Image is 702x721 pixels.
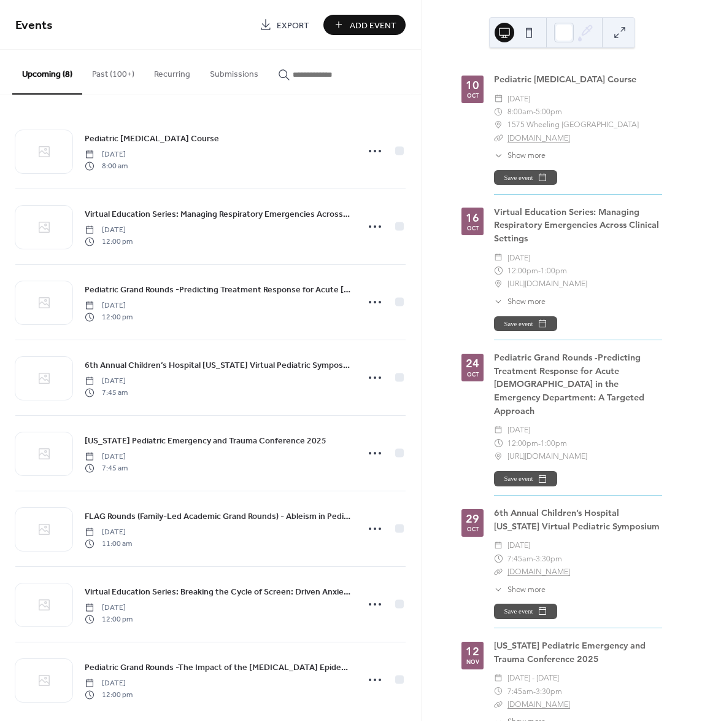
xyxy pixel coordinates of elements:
[466,358,479,369] div: 24
[494,251,503,264] div: ​
[12,50,82,95] button: Upcoming (8)
[250,15,318,35] a: Export
[494,437,503,450] div: ​
[494,471,557,486] button: Save event
[507,277,587,290] span: [URL][DOMAIN_NAME]
[85,311,133,322] span: 12:00 pm
[467,225,479,231] div: Oct
[494,316,557,331] button: Save event
[494,604,557,618] button: Save event
[467,526,479,532] div: Oct
[85,358,350,372] a: 6th Annual Children’s Hospital [US_STATE] Virtual Pediatric Symposium
[323,15,406,35] button: Add Event
[507,450,587,462] span: [URL][DOMAIN_NAME]
[507,118,639,131] span: 1575 Wheeling [GEOGRAPHIC_DATA]
[507,584,546,596] span: Show more
[494,565,503,578] div: ​
[85,283,350,297] a: Pediatric Grand Rounds -Predicting Treatment Response for Acute [DEMOGRAPHIC_DATA] in the Emergen...
[507,552,533,565] span: 7:45am
[507,296,546,308] span: Show more
[277,19,309,32] span: Export
[85,689,133,700] span: 12:00 pm
[536,105,562,118] span: 5:00pm
[85,300,133,311] span: [DATE]
[144,50,200,93] button: Recurring
[541,437,567,450] span: 1:00pm
[507,105,533,118] span: 8:00am
[85,586,350,599] span: Virtual Education Series: Breaking the Cycle of Screen: Driven Anxiety among Kids and Teens
[85,225,133,236] span: [DATE]
[538,264,541,277] span: -
[85,207,350,221] a: Virtual Education Series: Managing Respiratory Emergencies Across Clinical Settings
[507,567,570,576] a: [DOMAIN_NAME]
[507,671,559,684] span: [DATE] - [DATE]
[494,264,503,277] div: ​
[494,539,503,551] div: ​
[466,646,479,657] div: 12
[494,351,662,418] div: Pediatric Grand Rounds -Predicting Treatment Response for Acute [DEMOGRAPHIC_DATA] in the Emergen...
[494,296,503,308] div: ​
[85,538,132,549] span: 11:00 am
[85,376,128,387] span: [DATE]
[85,387,128,398] span: 7:45 am
[85,527,132,538] span: [DATE]
[541,264,567,277] span: 1:00pm
[507,150,546,162] span: Show more
[85,208,350,221] span: Virtual Education Series: Managing Respiratory Emergencies Across Clinical Settings
[85,660,350,674] a: Pediatric Grand Rounds -The Impact of the [MEDICAL_DATA] Epidemic on Children
[85,602,133,614] span: [DATE]
[85,462,128,474] span: 7:45 am
[494,206,662,246] div: Virtual Education Series: Managing Respiratory Emergencies Across Clinical Settings
[85,661,350,674] span: Pediatric Grand Rounds -The Impact of the [MEDICAL_DATA] Epidemic on Children
[85,510,350,523] span: FLAG Rounds (Family-Led Academic Grand Rounds) - Ableism in Pediatrics
[494,552,503,565] div: ​
[507,700,570,709] a: [DOMAIN_NAME]
[85,434,326,448] a: [US_STATE] Pediatric Emergency and Trauma Conference 2025
[85,435,326,448] span: [US_STATE] Pediatric Emergency and Trauma Conference 2025
[85,509,350,523] a: FLAG Rounds (Family-Led Academic Grand Rounds) - Ableism in Pediatrics
[494,277,503,290] div: ​
[200,50,268,93] button: Submissions
[507,251,530,264] span: [DATE]
[494,296,546,308] button: ​Show more
[466,513,479,524] div: 29
[494,685,503,698] div: ​
[494,698,503,711] div: ​
[494,584,546,596] button: ​Show more
[85,451,128,462] span: [DATE]
[494,74,636,85] a: Pediatric [MEDICAL_DATA] Course
[467,93,479,98] div: Oct
[507,685,533,698] span: 7:45am
[536,685,562,698] span: 3:30pm
[533,685,536,698] span: -
[494,450,503,462] div: ​
[538,437,541,450] span: -
[466,659,479,664] div: Nov
[507,437,538,450] span: 12:00pm
[494,584,503,596] div: ​
[85,359,350,372] span: 6th Annual Children’s Hospital [US_STATE] Virtual Pediatric Symposium
[85,678,133,689] span: [DATE]
[85,149,128,160] span: [DATE]
[536,552,562,565] span: 3:30pm
[350,19,396,32] span: Add Event
[494,423,503,436] div: ​
[533,105,536,118] span: -
[507,264,538,277] span: 12:00pm
[85,284,350,297] span: Pediatric Grand Rounds -Predicting Treatment Response for Acute [DEMOGRAPHIC_DATA] in the Emergen...
[494,150,546,162] button: ​Show more
[85,614,133,625] span: 12:00 pm
[466,80,479,91] div: 10
[85,160,128,171] span: 8:00 am
[507,423,530,436] span: [DATE]
[15,14,53,37] span: Events
[85,236,133,247] span: 12:00 pm
[494,170,557,185] button: Save event
[494,671,503,684] div: ​
[494,92,503,105] div: ​
[494,507,660,532] a: 6th Annual Children’s Hospital [US_STATE] Virtual Pediatric Symposium
[494,640,646,664] a: [US_STATE] Pediatric Emergency and Trauma Conference 2025
[85,585,350,599] a: Virtual Education Series: Breaking the Cycle of Screen: Driven Anxiety among Kids and Teens
[82,50,144,93] button: Past (100+)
